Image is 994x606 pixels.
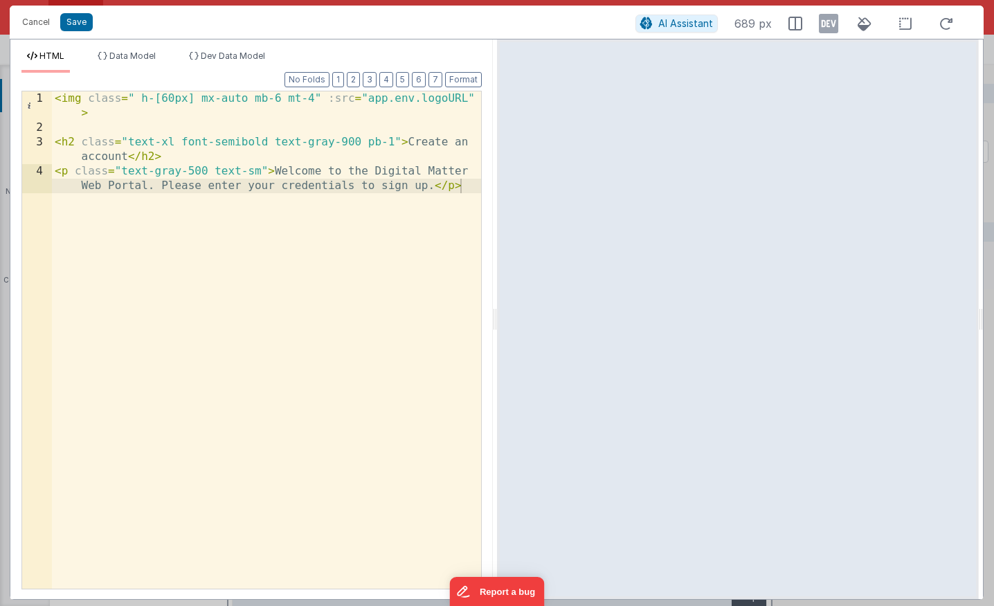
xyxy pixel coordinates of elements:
button: 3 [363,72,377,87]
span: Dev Data Model [201,51,265,61]
button: No Folds [284,72,329,87]
span: 689 px [734,15,772,32]
span: Data Model [109,51,156,61]
div: 4 [22,164,52,193]
div: 2 [22,121,52,135]
button: AI Assistant [635,15,718,33]
button: 1 [332,72,344,87]
span: AI Assistant [658,17,713,29]
button: 5 [396,72,409,87]
span: HTML [39,51,64,61]
div: 1 [22,91,52,121]
button: 7 [428,72,442,87]
button: Cancel [15,12,57,32]
button: 2 [347,72,360,87]
button: Save [60,13,93,31]
iframe: Marker.io feedback button [450,577,545,606]
div: 3 [22,135,52,164]
button: 4 [379,72,393,87]
button: Format [445,72,482,87]
button: 6 [412,72,426,87]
